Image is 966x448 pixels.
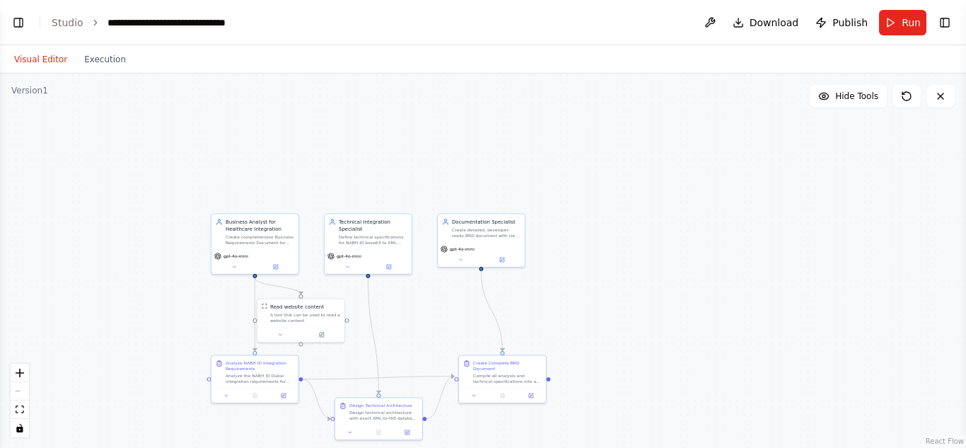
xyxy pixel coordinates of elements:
[226,219,294,233] div: Business Analyst for Healthcare Integration
[395,428,419,437] button: Open in side panel
[337,253,361,259] span: gpt-4o-mini
[437,214,525,268] div: Documentation SpecialistCreate detailed, developer-ready BRD document with clear sections, data m...
[76,51,134,68] button: Execution
[11,85,48,96] div: Version 1
[223,253,248,259] span: gpt-4o-mini
[272,391,296,400] button: Open in side panel
[473,373,542,384] div: Compile all analysis and technical specifications into a comprehensive BRD document with: 1) Exec...
[52,17,83,28] a: Studio
[324,214,412,275] div: Technical Integration SpecialistDefine technical specifications for NABH ID base64 to XML convers...
[11,419,29,437] button: toggle interactivity
[835,91,878,102] span: Hide Tools
[458,355,547,404] div: Create Complete BRD DocumentCompile all analysis and technical specifications into a comprehensiv...
[211,355,299,404] div: Analyze NABH ID Integration RequirementsAnalyze the NABH ID Dubai integration requirements for eR...
[11,401,29,419] button: fit view
[879,10,926,35] button: Run
[349,403,412,408] div: Design Technical Architecture
[251,278,304,294] g: Edge from 34218372-743c-423d-aa12-460478796001 to 724b393e-b4c0-4ff8-ba15-c22c25654aa3
[519,391,543,400] button: Open in side panel
[257,299,345,343] div: ScrapeWebsiteToolRead website contentA tool that can be used to read a website content.
[11,364,29,437] div: React Flow controls
[452,227,520,239] div: Create detailed, developer-ready BRD document with clear sections, data mapping tables, workflow ...
[226,234,294,246] div: Create comprehensive Business Requirements Document for NABH ID Dubai integration with HIS system...
[226,360,294,372] div: Analyze NABH ID Integration Requirements
[6,51,76,68] button: Visual Editor
[487,391,517,400] button: No output available
[450,246,475,252] span: gpt-4o-mini
[52,16,267,30] nav: breadcrumb
[364,278,382,394] g: Edge from 89b2f24d-eb4c-4d79-b1b7-a41433d4de11 to de1d6cdf-b274-4d54-a533-4a2843640277
[349,410,418,421] div: Design technical architecture with exact XML-to-HIS database mappings: **Header Mappings:** - Sen...
[251,278,258,351] g: Edge from 34218372-743c-423d-aa12-460478796001 to cbb39fda-483e-4475-b0f1-3afb591872a8
[226,373,294,384] div: Analyze the NABH ID Dubai integration requirements for eRx data processing with specific field ma...
[832,16,868,30] span: Publish
[11,364,29,382] button: zoom in
[334,398,423,441] div: Design Technical ArchitectureDesign technical architecture with exact XML-to-HIS database mapping...
[810,10,873,35] button: Publish
[270,312,340,323] div: A tool that can be used to read a website content.
[339,234,407,246] div: Define technical specifications for NABH ID base64 to XML conversion, data extraction, database s...
[477,271,506,351] g: Edge from c81ca939-c094-403c-a050-c2041b3437f3 to 003b1d6e-5d23-4b9b-b5cd-a8437a449122
[301,331,342,339] button: Open in side panel
[363,428,393,437] button: No output available
[339,219,407,233] div: Technical Integration Specialist
[902,16,921,30] span: Run
[810,85,887,108] button: Hide Tools
[211,214,299,275] div: Business Analyst for Healthcare IntegrationCreate comprehensive Business Requirements Document fo...
[935,13,955,33] button: Show right sidebar
[926,437,964,445] a: React Flow attribution
[262,304,267,309] img: ScrapeWebsiteTool
[303,376,330,423] g: Edge from cbb39fda-483e-4475-b0f1-3afb591872a8 to de1d6cdf-b274-4d54-a533-4a2843640277
[452,219,520,226] div: Documentation Specialist
[8,13,28,33] button: Show left sidebar
[482,255,522,264] button: Open in side panel
[270,304,324,311] div: Read website content
[473,360,542,372] div: Create Complete BRD Document
[426,373,454,423] g: Edge from de1d6cdf-b274-4d54-a533-4a2843640277 to 003b1d6e-5d23-4b9b-b5cd-a8437a449122
[255,263,296,271] button: Open in side panel
[240,391,269,400] button: No output available
[368,263,409,271] button: Open in side panel
[750,16,799,30] span: Download
[727,10,805,35] button: Download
